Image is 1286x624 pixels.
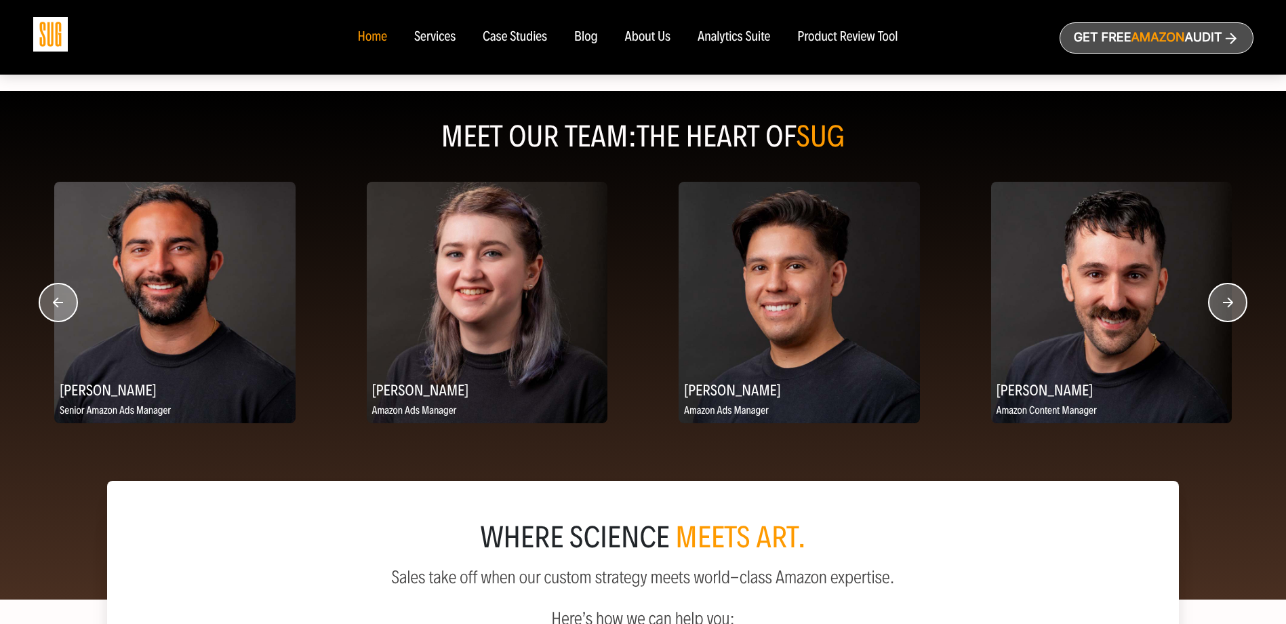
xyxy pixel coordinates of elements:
[675,520,806,555] span: meets art.
[367,376,608,403] h2: [PERSON_NAME]
[54,403,296,420] p: Senior Amazon Ads Manager
[414,30,456,45] a: Services
[797,119,845,155] span: SUG
[483,30,547,45] a: Case Studies
[1131,31,1184,45] span: Amazon
[991,403,1232,420] p: Amazon Content Manager
[698,30,770,45] a: Analytics Suite
[625,30,671,45] a: About Us
[797,30,898,45] a: Product Review Tool
[140,568,1146,587] p: Sales take off when our custom strategy meets world-class Amazon expertise.
[54,376,296,403] h2: [PERSON_NAME]
[991,376,1232,403] h2: [PERSON_NAME]
[367,403,608,420] p: Amazon Ads Manager
[367,182,608,423] img: Chelsea Jaffe, Amazon Ads Manager
[679,403,920,420] p: Amazon Ads Manager
[140,524,1146,551] div: where science
[54,182,296,423] img: Anthony Hernandez, Senior Amazon Ads Manager
[679,182,920,423] img: Victor Farfan Baltazar, Amazon Ads Manager
[357,30,386,45] a: Home
[33,17,68,52] img: Sug
[679,376,920,403] h2: [PERSON_NAME]
[574,30,598,45] a: Blog
[991,182,1232,423] img: Patrick DeRiso, II, Amazon Content Manager
[1060,22,1253,54] a: Get freeAmazonAudit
